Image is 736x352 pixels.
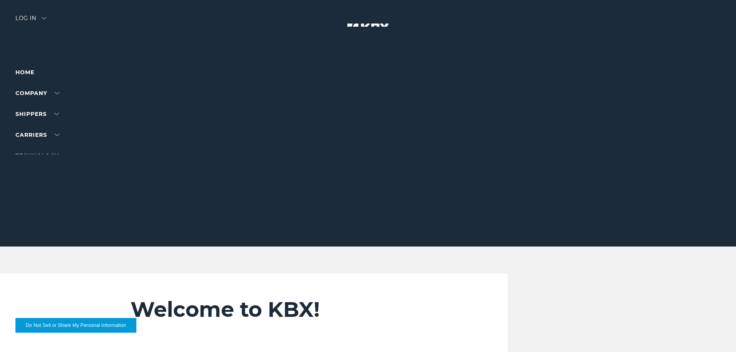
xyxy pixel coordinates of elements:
[15,90,59,97] a: Company
[15,131,59,138] a: Carriers
[339,15,397,49] img: kbx logo
[15,15,46,27] div: Log in
[15,318,136,333] button: Do Not Sell or Share My Personal Information
[131,297,462,322] h2: Welcome to KBX!
[15,69,34,76] a: Home
[15,152,59,159] a: Technology
[42,17,46,19] img: arrow
[15,111,59,117] a: SHIPPERS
